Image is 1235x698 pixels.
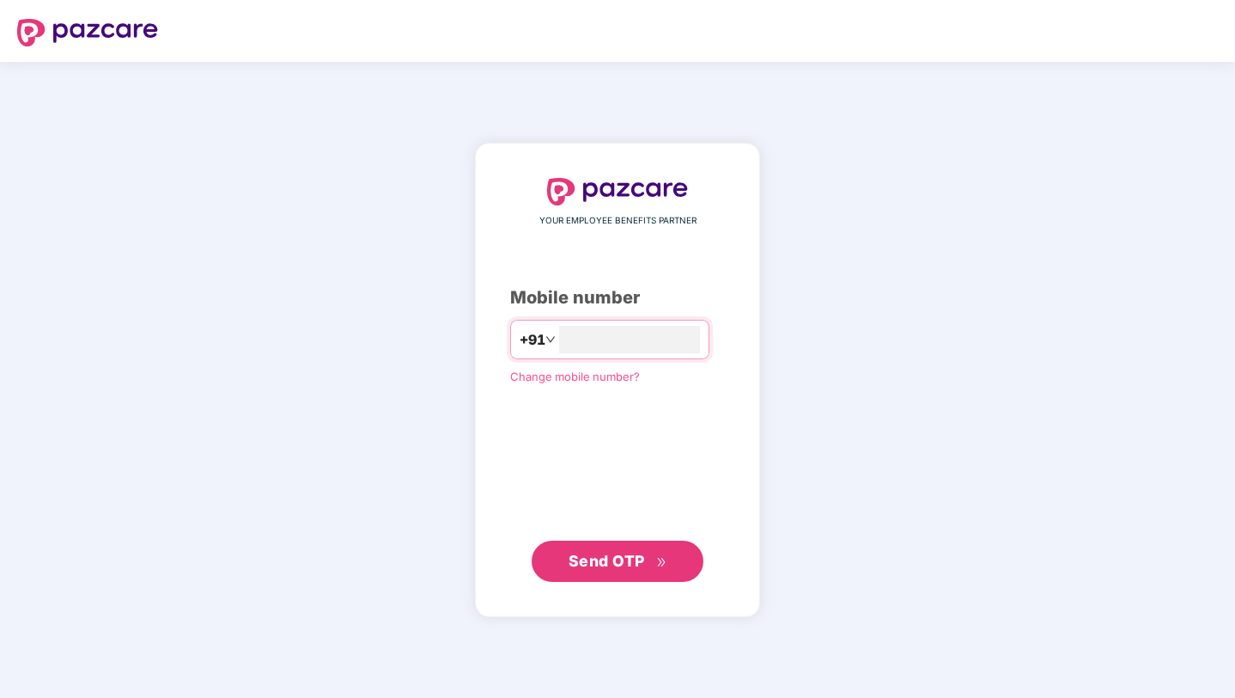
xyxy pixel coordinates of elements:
[539,214,697,228] span: YOUR EMPLOYEE BENEFITS PARTNER
[510,370,640,383] a: Change mobile number?
[656,557,667,568] span: double-right
[532,541,703,582] button: Send OTPdouble-right
[520,329,545,351] span: +91
[545,334,556,345] span: down
[569,552,645,570] span: Send OTP
[547,178,688,205] img: logo
[510,285,725,311] div: Mobile number
[17,19,158,46] img: logo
